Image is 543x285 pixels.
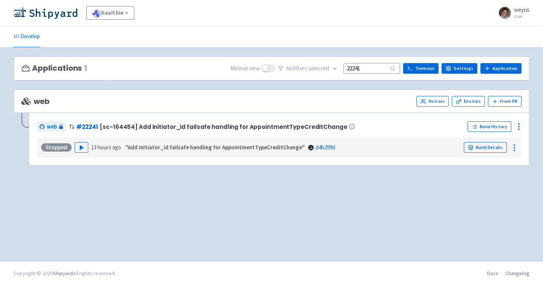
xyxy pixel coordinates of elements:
a: web [37,122,66,132]
span: selected [308,65,329,72]
a: Settings [442,63,477,74]
img: Shipyard logo [14,7,77,19]
div: Stopped [41,143,72,152]
strong: "Add initiator_id failsafe handling for AppointmentTypeCreditChange" [126,144,305,151]
a: Application [480,63,522,74]
div: Copyright © 2025 All rights reserved. [14,270,116,277]
span: weyus [514,6,529,13]
span: web [21,97,49,106]
span: 1 [84,64,87,73]
a: Visitors [416,96,449,107]
button: Play [75,142,88,153]
span: No filter s [286,64,329,73]
time: 13 hours ago [91,144,121,151]
a: Build Details [464,142,507,153]
input: Search... [344,63,400,73]
a: weyus User [494,7,529,19]
span: web [47,122,57,131]
h3: Applications [21,64,87,73]
span: [sc-164454] Add initiator_id failsafe handling for AppointmentTypeCreditChange [100,124,347,130]
a: d4b299d [316,144,335,151]
button: From PR [488,96,522,107]
span: Minimal view [230,64,260,73]
a: Terminal [403,63,439,74]
a: Docs [487,270,499,277]
a: #22241 [76,123,98,131]
a: Env Vars [452,96,485,107]
small: User [514,14,529,19]
a: Develop [14,26,40,47]
a: Changelog [505,270,529,277]
a: healthie [86,6,134,20]
a: Shipyard [53,270,73,277]
a: Build History [468,121,511,132]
